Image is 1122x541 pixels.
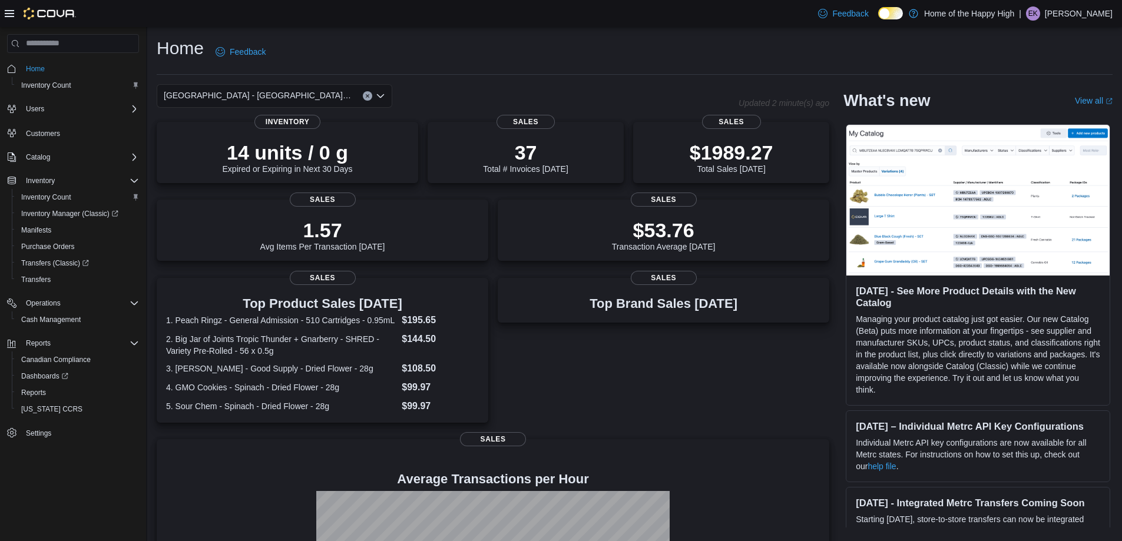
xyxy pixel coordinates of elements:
button: Inventory [21,174,59,188]
a: Inventory Manager (Classic) [16,207,123,221]
span: Settings [21,426,139,440]
svg: External link [1106,98,1113,105]
a: Feedback [813,2,873,25]
button: Settings [2,424,144,442]
span: Dashboards [21,371,68,381]
span: Inventory Count [21,192,71,202]
span: Sales [631,271,697,285]
a: Inventory Count [16,78,76,92]
dd: $99.97 [402,380,479,394]
button: Inventory Count [12,189,144,205]
h4: Average Transactions per Hour [166,472,820,486]
p: Individual Metrc API key configurations are now available for all Metrc states. For instructions ... [856,437,1100,472]
button: Inventory Count [12,77,144,94]
span: Catalog [21,150,139,164]
a: Canadian Compliance [16,353,95,367]
button: Reports [2,335,144,351]
a: Settings [21,426,56,440]
span: Inventory Manager (Classic) [16,207,139,221]
span: Purchase Orders [16,240,139,254]
h3: Top Brand Sales [DATE] [590,297,737,311]
span: Transfers [16,273,139,287]
span: Reports [26,338,51,348]
dt: 4. GMO Cookies - Spinach - Dried Flower - 28g [166,381,397,393]
button: Customers [2,124,144,141]
span: Washington CCRS [16,402,139,416]
span: Sales [702,115,761,129]
button: [US_STATE] CCRS [12,401,144,417]
button: Clear input [363,91,372,101]
div: Transaction Average [DATE] [612,218,716,251]
div: Total Sales [DATE] [690,141,773,174]
span: Canadian Compliance [21,355,91,364]
a: Purchase Orders [16,240,80,254]
div: Expired or Expiring in Next 30 Days [223,141,353,174]
span: Operations [26,298,61,308]
span: Sales [497,115,555,129]
button: Users [2,101,144,117]
span: Inventory [21,174,139,188]
span: Operations [21,296,139,310]
span: Inventory Count [16,190,139,204]
span: Home [21,61,139,76]
a: Dashboards [12,368,144,384]
span: Dashboards [16,369,139,383]
dd: $195.65 [402,313,479,327]
a: Transfers [16,273,55,287]
span: Sales [460,432,526,446]
button: Catalog [21,150,55,164]
dd: $144.50 [402,332,479,346]
nav: Complex example [7,55,139,472]
p: $1989.27 [690,141,773,164]
div: Evan Kaybidge [1026,6,1040,21]
span: Users [26,104,44,114]
a: Customers [21,127,65,141]
a: Transfers (Classic) [16,256,94,270]
span: Manifests [16,223,139,237]
p: Managing your product catalog just got easier. Our new Catalog (Beta) puts more information at yo... [856,313,1100,396]
h2: What's new [843,91,930,110]
h3: [DATE] - See More Product Details with the New Catalog [856,285,1100,308]
dd: $108.50 [402,361,479,376]
dt: 3. [PERSON_NAME] - Good Supply - Dried Flower - 28g [166,363,397,374]
span: Customers [26,129,60,138]
h3: Top Product Sales [DATE] [166,297,479,311]
button: Users [21,102,49,116]
span: Inventory [26,176,55,185]
button: Open list of options [376,91,385,101]
button: Home [2,60,144,77]
p: | [1019,6,1021,21]
p: Home of the Happy High [924,6,1014,21]
span: Catalog [26,152,50,162]
p: 1.57 [260,218,385,242]
p: 37 [483,141,568,164]
span: Reports [16,386,139,400]
a: Inventory Count [16,190,76,204]
span: Canadian Compliance [16,353,139,367]
span: Sales [290,271,356,285]
span: Inventory Count [21,81,71,90]
h1: Home [157,36,204,60]
a: Home [21,62,49,76]
a: help file [868,462,896,471]
span: Cash Management [16,313,139,327]
span: Users [21,102,139,116]
span: Feedback [230,46,266,58]
span: Transfers (Classic) [16,256,139,270]
a: Transfers [915,526,950,536]
span: Dark Mode [878,19,879,20]
p: $53.76 [612,218,716,242]
h3: [DATE] - Integrated Metrc Transfers Coming Soon [856,497,1100,509]
span: [GEOGRAPHIC_DATA] - [GEOGRAPHIC_DATA] - Fire & Flower [164,88,351,102]
span: Inventory Manager (Classic) [21,209,118,218]
span: EK [1028,6,1038,21]
dd: $99.97 [402,399,479,413]
a: Cash Management [16,313,85,327]
button: Transfers [12,271,144,288]
span: Reports [21,336,139,350]
p: 14 units / 0 g [223,141,353,164]
p: Updated 2 minute(s) ago [739,98,829,108]
button: Reports [12,384,144,401]
span: [US_STATE] CCRS [21,404,82,414]
span: Transfers [21,275,51,284]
